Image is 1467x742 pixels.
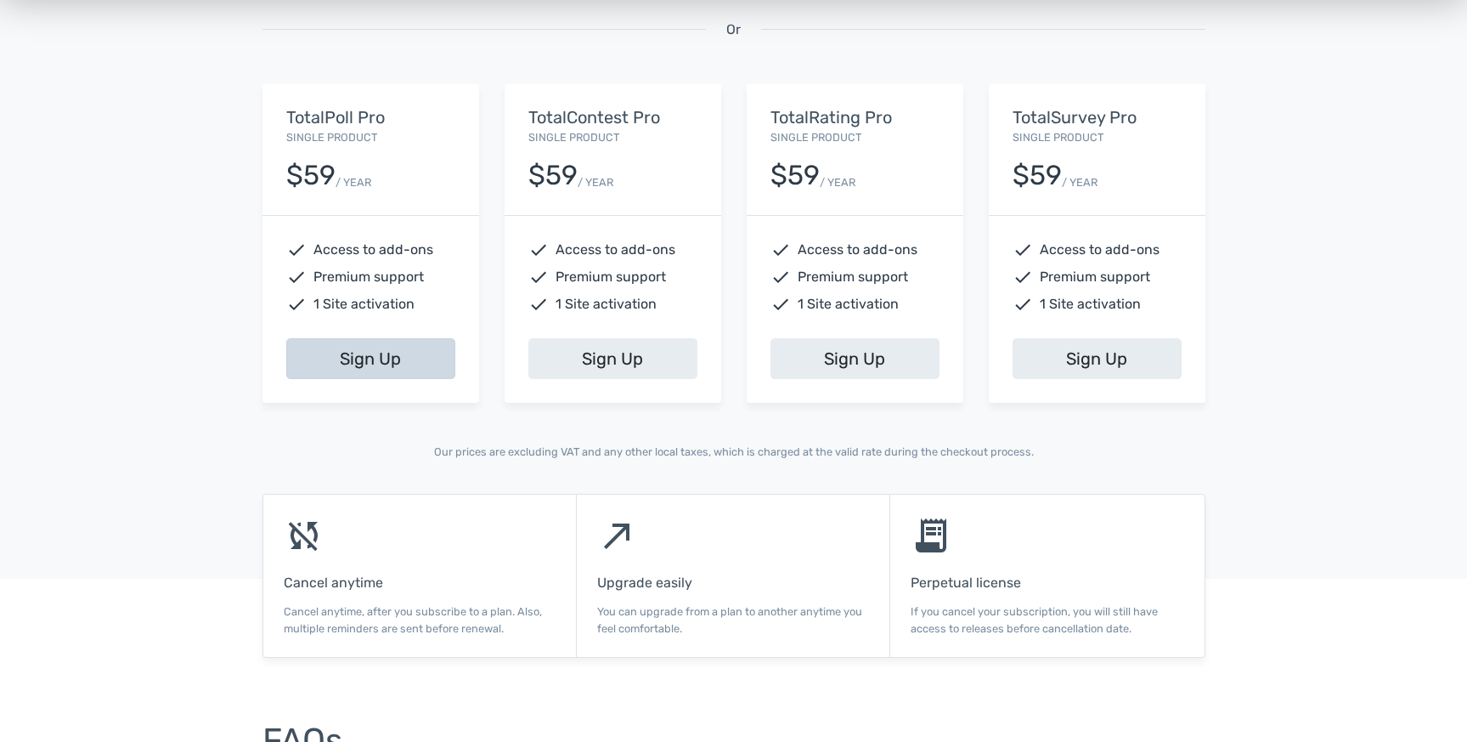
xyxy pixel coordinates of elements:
[313,267,424,287] span: Premium support
[528,240,549,260] span: check
[286,131,377,144] small: Single Product
[770,267,791,287] span: check
[284,575,556,591] h6: Cancel anytime
[597,575,869,591] h6: Upgrade easily
[1013,267,1033,287] span: check
[770,131,861,144] small: Single Product
[726,20,741,40] span: Or
[820,174,855,190] small: / YEAR
[528,161,578,190] div: $59
[911,515,951,556] span: receipt_long
[1013,131,1103,144] small: Single Product
[798,240,917,260] span: Access to add-ons
[556,294,657,314] span: 1 Site activation
[1062,174,1097,190] small: / YEAR
[556,267,666,287] span: Premium support
[313,240,433,260] span: Access to add-ons
[770,294,791,314] span: check
[597,515,638,556] span: north_east
[1013,294,1033,314] span: check
[528,267,549,287] span: check
[1040,240,1159,260] span: Access to add-ons
[284,603,556,636] p: Cancel anytime, after you subscribe to a plan. Also, multiple reminders are sent before renewal.
[1013,161,1062,190] div: $59
[286,240,307,260] span: check
[911,575,1183,591] h6: Perpetual license
[911,603,1183,636] p: If you cancel your subscription, you will still have access to releases before cancellation date.
[528,294,549,314] span: check
[798,294,899,314] span: 1 Site activation
[313,294,415,314] span: 1 Site activation
[597,603,869,636] p: You can upgrade from a plan to another anytime you feel comfortable.
[770,338,939,379] a: Sign Up
[578,174,613,190] small: / YEAR
[286,294,307,314] span: check
[528,108,697,127] h5: TotalContest Pro
[556,240,675,260] span: Access to add-ons
[1040,294,1141,314] span: 1 Site activation
[286,267,307,287] span: check
[528,338,697,379] a: Sign Up
[528,131,619,144] small: Single Product
[1040,267,1150,287] span: Premium support
[284,515,324,556] span: sync_disabled
[1013,108,1182,127] h5: TotalSurvey Pro
[286,161,336,190] div: $59
[286,338,455,379] a: Sign Up
[770,161,820,190] div: $59
[1013,240,1033,260] span: check
[770,240,791,260] span: check
[262,444,1205,460] p: Our prices are excluding VAT and any other local taxes, which is charged at the valid rate during...
[286,108,455,127] h5: TotalPoll Pro
[1013,338,1182,379] a: Sign Up
[336,174,371,190] small: / YEAR
[798,267,908,287] span: Premium support
[770,108,939,127] h5: TotalRating Pro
